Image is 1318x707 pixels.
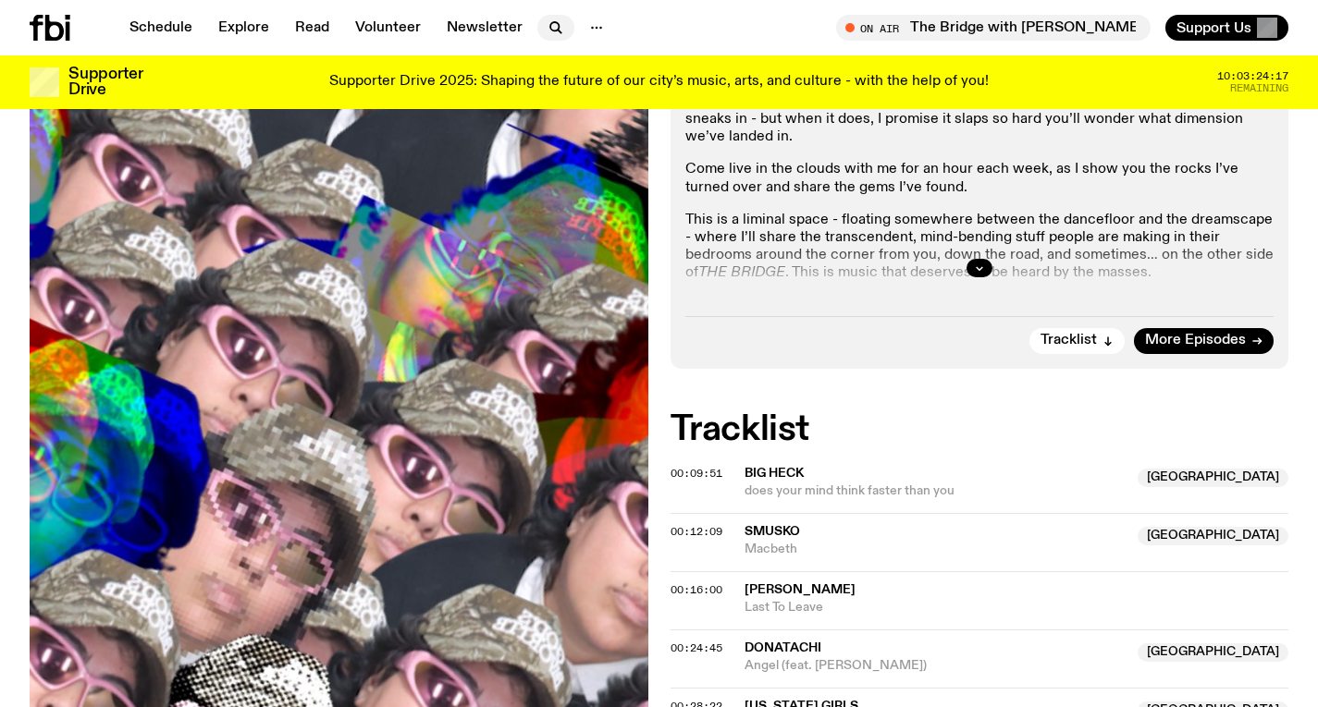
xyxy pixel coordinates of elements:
[745,525,800,538] span: Smusko
[671,640,722,655] span: 00:24:45
[745,541,1127,558] span: Macbeth
[1230,83,1288,93] span: Remaining
[745,583,856,596] span: [PERSON_NAME]
[745,599,1289,616] span: Last To Leave
[671,524,722,539] span: 00:12:09
[685,212,1275,283] p: This is a liminal space - floating somewhere between the dancefloor and the dreamscape - where I’...
[671,466,722,481] span: 00:09:51
[344,15,432,41] a: Volunteer
[68,67,142,98] h3: Supporter Drive
[671,413,1289,446] h2: Tracklist
[1134,328,1274,354] a: More Episodes
[1029,328,1125,354] button: Tracklist
[1138,527,1288,545] span: [GEOGRAPHIC_DATA]
[436,15,534,41] a: Newsletter
[118,15,203,41] a: Schedule
[1217,71,1288,81] span: 10:03:24:17
[685,76,1275,147] p: I’m going to take you deep into Dreampop, Hyperpop, Pop pop, House, Tech House, Techno, Trip-hop,...
[207,15,280,41] a: Explore
[745,467,804,480] span: Big Heck
[745,482,1127,500] span: does your mind think faster than you
[671,582,722,597] span: 00:16:00
[685,161,1275,196] p: Come live in the clouds with me for an hour each week, as I show you the rocks I’ve turned over a...
[1145,334,1246,347] span: More Episodes
[745,657,1127,675] span: Angel (feat. [PERSON_NAME])
[1138,469,1288,487] span: [GEOGRAPHIC_DATA]
[284,15,340,41] a: Read
[1165,15,1288,41] button: Support Us
[1176,19,1251,36] span: Support Us
[1041,334,1097,347] span: Tracklist
[836,15,1151,41] button: On AirThe Bridge with [PERSON_NAME]
[1138,643,1288,662] span: [GEOGRAPHIC_DATA]
[329,74,989,91] p: Supporter Drive 2025: Shaping the future of our city’s music, arts, and culture - with the help o...
[745,641,821,654] span: Donatachi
